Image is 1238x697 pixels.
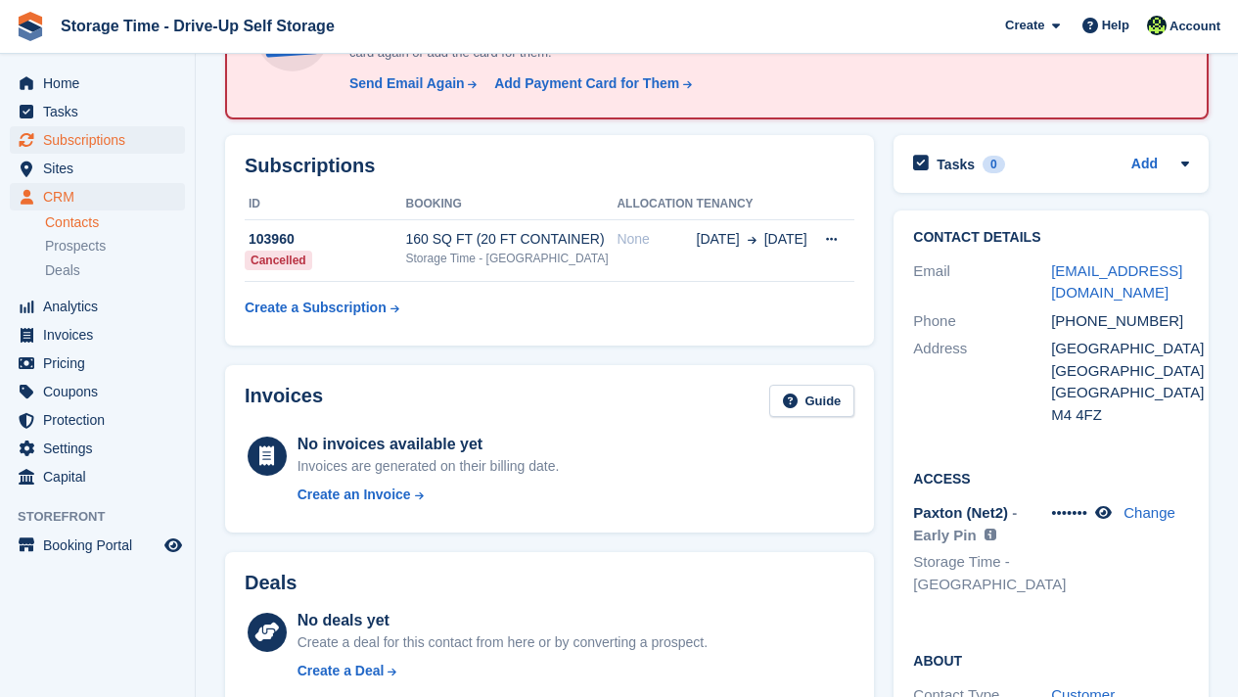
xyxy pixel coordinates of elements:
[45,261,80,280] span: Deals
[617,189,696,220] th: Allocation
[245,251,312,270] div: Cancelled
[245,290,399,326] a: Create a Subscription
[769,385,855,417] a: Guide
[45,237,106,256] span: Prospects
[298,632,708,653] div: Create a deal for this contact from here or by converting a prospect.
[1051,504,1087,521] span: •••••••
[10,406,185,434] a: menu
[43,435,160,462] span: Settings
[245,229,406,250] div: 103960
[10,293,185,320] a: menu
[406,189,618,220] th: Booking
[10,155,185,182] a: menu
[10,70,185,97] a: menu
[10,98,185,125] a: menu
[43,293,160,320] span: Analytics
[43,378,160,405] span: Coupons
[1123,504,1175,521] a: Change
[913,504,1008,521] span: Paxton (Net2)
[298,433,560,456] div: No invoices available yet
[1051,262,1182,302] a: [EMAIL_ADDRESS][DOMAIN_NAME]
[349,73,465,94] div: Send Email Again
[161,534,185,557] a: Preview store
[1169,17,1220,36] span: Account
[10,532,185,559] a: menu
[10,183,185,210] a: menu
[1051,338,1189,360] div: [GEOGRAPHIC_DATA]
[983,156,1005,173] div: 0
[43,532,160,559] span: Booking Portal
[1102,16,1129,35] span: Help
[43,321,160,348] span: Invoices
[245,298,387,318] div: Create a Subscription
[1051,382,1189,404] div: [GEOGRAPHIC_DATA]
[16,12,45,41] img: stora-icon-8386f47178a22dfd0bd8f6a31ec36ba5ce8667c1dd55bd0f319d3a0aa187defe.svg
[43,349,160,377] span: Pricing
[43,70,160,97] span: Home
[913,504,1017,543] span: - Early Pin
[45,260,185,281] a: Deals
[697,229,740,250] span: [DATE]
[10,349,185,377] a: menu
[913,650,1189,670] h2: About
[53,10,343,42] a: Storage Time - Drive-Up Self Storage
[45,236,185,256] a: Prospects
[43,126,160,154] span: Subscriptions
[913,338,1051,426] div: Address
[43,463,160,490] span: Capital
[913,230,1189,246] h2: Contact Details
[10,321,185,348] a: menu
[486,73,694,94] a: Add Payment Card for Them
[985,529,996,540] img: icon-info-grey-7440780725fd019a000dd9b08b2336e03edf1995a4989e88bcd33f0948082b44.svg
[937,156,975,173] h2: Tasks
[245,189,406,220] th: ID
[617,229,696,250] div: None
[43,98,160,125] span: Tasks
[298,485,560,505] a: Create an Invoice
[45,213,185,232] a: Contacts
[1147,16,1167,35] img: Laaibah Sarwar
[764,229,807,250] span: [DATE]
[1051,310,1189,333] div: [PHONE_NUMBER]
[298,485,411,505] div: Create an Invoice
[913,310,1051,333] div: Phone
[913,468,1189,488] h2: Access
[10,126,185,154] a: menu
[298,456,560,477] div: Invoices are generated on their billing date.
[298,661,385,681] div: Create a Deal
[913,551,1051,595] li: Storage Time - [GEOGRAPHIC_DATA]
[10,463,185,490] a: menu
[43,155,160,182] span: Sites
[1051,404,1189,427] div: M4 4FZ
[913,260,1051,304] div: Email
[1005,16,1044,35] span: Create
[245,572,297,594] h2: Deals
[43,183,160,210] span: CRM
[697,189,812,220] th: Tenancy
[494,73,679,94] div: Add Payment Card for Them
[1131,154,1158,176] a: Add
[406,250,618,267] div: Storage Time - [GEOGRAPHIC_DATA]
[10,378,185,405] a: menu
[298,661,708,681] a: Create a Deal
[43,406,160,434] span: Protection
[1051,360,1189,383] div: [GEOGRAPHIC_DATA]
[406,229,618,250] div: 160 SQ FT (20 FT CONTAINER)
[10,435,185,462] a: menu
[18,507,195,527] span: Storefront
[245,155,854,177] h2: Subscriptions
[245,385,323,417] h2: Invoices
[298,609,708,632] div: No deals yet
